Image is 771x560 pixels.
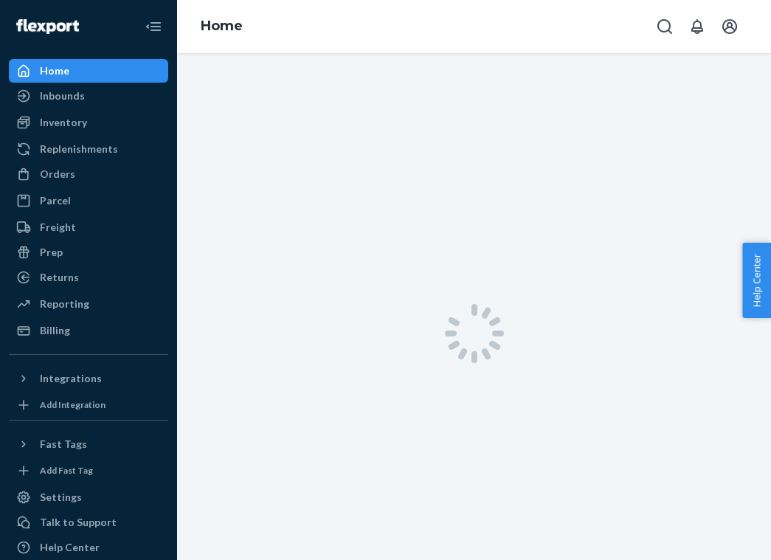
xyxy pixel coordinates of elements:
[9,137,168,161] a: Replenishments
[9,84,168,108] a: Inbounds
[40,540,100,555] div: Help Center
[9,266,168,289] a: Returns
[742,243,771,318] button: Help Center
[40,63,69,78] div: Home
[9,462,168,480] a: Add Fast Tag
[40,89,85,103] div: Inbounds
[9,292,168,316] a: Reporting
[9,319,168,342] a: Billing
[9,241,168,264] a: Prep
[650,12,680,41] button: Open Search Box
[9,485,168,509] a: Settings
[715,12,744,41] button: Open account menu
[40,245,63,260] div: Prep
[40,464,93,477] div: Add Fast Tag
[40,490,82,505] div: Settings
[9,367,168,390] button: Integrations
[139,12,168,41] button: Close Navigation
[40,220,76,235] div: Freight
[9,536,168,559] a: Help Center
[40,323,70,338] div: Billing
[40,167,75,182] div: Orders
[9,432,168,456] button: Fast Tags
[40,297,89,311] div: Reporting
[40,193,71,208] div: Parcel
[40,437,87,452] div: Fast Tags
[9,162,168,186] a: Orders
[40,371,102,386] div: Integrations
[40,115,87,130] div: Inventory
[9,189,168,212] a: Parcel
[40,270,79,285] div: Returns
[189,5,255,48] ol: breadcrumbs
[682,12,712,41] button: Open notifications
[16,19,79,34] img: Flexport logo
[9,215,168,239] a: Freight
[9,511,168,534] a: Talk to Support
[40,515,117,530] div: Talk to Support
[201,18,243,34] a: Home
[9,396,168,414] a: Add Integration
[9,111,168,134] a: Inventory
[40,142,118,156] div: Replenishments
[9,59,168,83] a: Home
[40,398,106,411] div: Add Integration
